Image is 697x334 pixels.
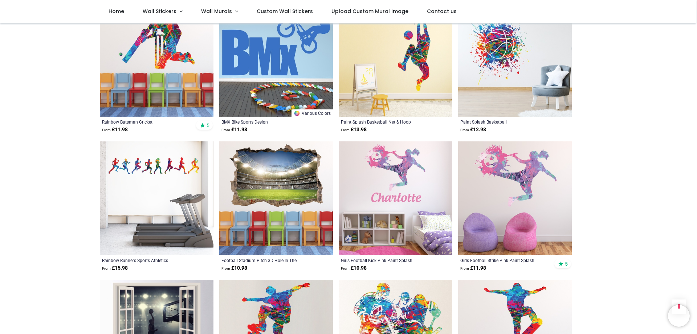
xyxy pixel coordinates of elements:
span: From [102,128,111,132]
strong: £ 15.98 [102,265,128,272]
img: Paint Splash Basketball Net & Hoop Wall Sticker [339,3,452,117]
span: Contact us [427,8,457,15]
a: Football Stadium Pitch 3D Hole In The [221,257,309,263]
span: 5 [565,261,568,267]
span: From [460,128,469,132]
img: Paint Splash Basketball Wall Sticker - Mod7 [458,3,572,117]
img: Girls Football Strike Pink Paint Splash Wall Sticker [458,141,572,255]
a: Paint Splash Basketball [460,119,548,125]
span: From [221,128,230,132]
span: Upload Custom Mural Image [331,8,408,15]
a: BMX Bike Sports Design [221,119,309,125]
img: BMX Bike Sports Design Wall Sticker [219,3,333,117]
strong: £ 11.98 [102,126,128,133]
span: Custom Wall Stickers [257,8,313,15]
a: Girls Football Strike Pink Paint Splash [460,257,548,263]
span: From [341,266,350,270]
a: Various Colors [292,109,333,117]
span: 5 [207,122,209,129]
img: Rainbow Runners Sports Athletics Wall Sticker [100,141,213,255]
a: Paint Splash Basketball Net & Hoop [341,119,428,125]
strong: £ 13.98 [341,126,367,133]
strong: £ 11.98 [460,265,486,272]
a: Girls Football Kick Pink Paint Splash [341,257,428,263]
img: Color Wheel [294,110,300,117]
a: Rainbow Batsman Cricket [102,119,189,125]
span: Wall Murals [201,8,232,15]
img: Football Stadium Pitch 3D Hole In The Wall Sticker [219,141,333,255]
strong: £ 12.98 [460,126,486,133]
span: Wall Stickers [143,8,176,15]
iframe: Brevo live chat [668,305,690,327]
span: Home [109,8,124,15]
span: From [102,266,111,270]
span: From [221,266,230,270]
strong: £ 11.98 [221,126,247,133]
span: From [341,128,350,132]
img: Rainbow Batsman Cricket Wall Sticker [100,3,213,117]
img: Girls Football Kick Pink Paint Splash Personalised Wall Sticker [339,141,452,255]
strong: £ 10.98 [221,265,247,272]
strong: £ 10.98 [341,265,367,272]
span: From [460,266,469,270]
a: Rainbow Runners Sports Athletics [102,257,189,263]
